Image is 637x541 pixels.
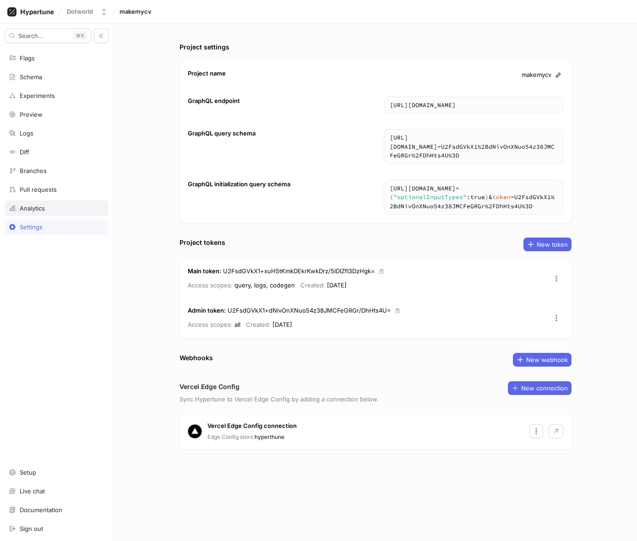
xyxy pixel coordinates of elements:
div: Project tokens [180,238,225,247]
div: Live chat [20,487,45,495]
p: [DATE] [300,280,347,291]
p: Vercel Edge Config connection [207,422,297,431]
span: Access scopes: [188,281,233,289]
div: GraphQL endpoint [188,97,240,106]
span: New connection [521,385,568,391]
strong: Admin token : [188,307,226,314]
div: Experiments [20,92,55,99]
div: Diff [20,148,29,156]
button: Dotworld [63,4,111,19]
span: New webhook [526,357,568,362]
button: Search...K [5,28,91,43]
strong: Main token : [188,267,221,275]
span: U2FsdGVkX1+dNivOnXNuo54z38JMCFeGRGr/DhHts4U= [228,307,391,314]
p: query, logs, codegen [188,280,295,291]
div: Project settings [180,42,229,52]
div: Schema [20,73,42,81]
div: Analytics [20,205,45,212]
p: [DATE] [246,319,292,330]
div: Flags [20,54,35,62]
span: U2FsdGVkX1+xuH5tKmkDEkrKwkDrz/5lDIZfI3DzHgk= [223,267,375,275]
div: Pull requests [20,186,57,193]
span: Edge Config store: [207,433,255,440]
textarea: [URL][DOMAIN_NAME] [384,130,563,164]
textarea: [URL][DOMAIN_NAME] [384,97,563,114]
a: Documentation [5,502,109,518]
div: Dotworld [67,8,93,16]
p: Sync Hypertune to Vercel Edge Config by adding a connection below. [180,395,572,404]
div: Sign out [20,525,43,532]
div: GraphQL query schema [188,129,256,138]
h3: Vercel Edge Config [180,382,240,391]
span: New token [537,242,568,247]
span: makemycv [120,8,152,15]
div: Settings [20,223,43,231]
div: GraphQL initialization query schema [188,180,290,189]
div: Project name [188,69,226,78]
span: Created: [246,321,271,328]
button: New webhook [513,353,572,367]
div: K [73,31,87,40]
p: all [188,319,240,330]
div: Setup [20,469,36,476]
span: Search... [18,33,44,38]
div: Preview [20,111,43,118]
span: makemycv [522,70,551,80]
p: hyperthune [207,433,284,441]
img: Vercel logo [188,424,202,438]
button: New connection [508,381,572,395]
span: Created: [300,281,325,289]
button: New token [523,238,572,251]
div: Documentation [20,506,62,514]
div: Logs [20,130,33,137]
div: Branches [20,167,47,174]
span: Access scopes: [188,321,233,328]
div: Webhooks [180,353,213,362]
textarea: https://[DOMAIN_NAME]/schema?body={"optionalInputTypes":true}&token=U2FsdGVkX1%2BdNivOnXNuo54z38J... [384,180,563,215]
